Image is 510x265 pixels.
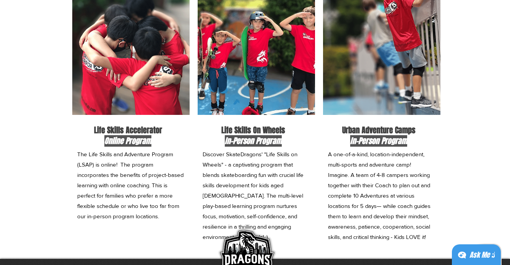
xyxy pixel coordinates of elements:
[328,151,430,240] span: A one-of-a-kind, location-independent, multi-sports and adventure camp! Imagine. A team of 4-8 ca...
[104,135,151,147] span: Online Program
[350,135,407,147] span: In-Person Program
[469,250,495,260] div: Ask Me ;)
[203,151,304,240] span: Discover SkateDragons' "Life Skills on Wheels" - a captivating program that blends skateboarding ...
[342,124,416,136] span: Urban Adventure Camps
[225,135,282,147] span: In-Person Program
[77,151,184,219] span: The Life Skills and Adventure Program (LSAP) is online! The program incorporates the benefits of ...
[221,124,285,136] span: Life Skills On Wheels
[94,124,162,136] span: Life Skills Accelerator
